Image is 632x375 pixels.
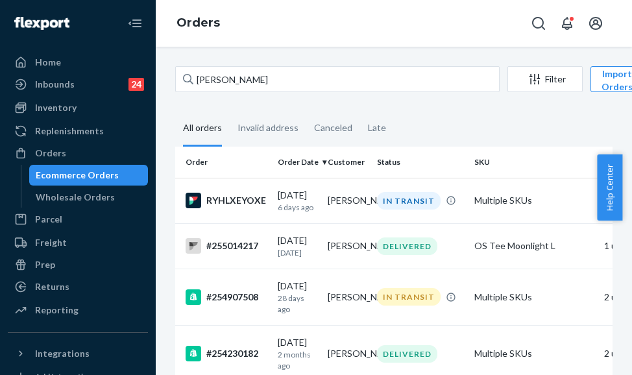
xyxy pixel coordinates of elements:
[554,10,580,36] button: Open notifications
[278,349,317,371] p: 2 months ago
[377,288,441,306] div: IN TRANSIT
[8,121,148,141] a: Replenishments
[186,193,267,208] div: RYHLXEYOXE
[8,209,148,230] a: Parcel
[183,111,222,147] div: All orders
[322,178,372,223] td: [PERSON_NAME]
[322,269,372,325] td: [PERSON_NAME]
[175,147,273,178] th: Order
[8,143,148,163] a: Orders
[237,111,298,145] div: Invalid address
[469,178,599,223] td: Multiple SKUs
[35,56,61,69] div: Home
[474,239,594,252] div: OS Tee Moonlight L
[278,234,317,258] div: [DATE]
[469,269,599,325] td: Multiple SKUs
[278,280,317,315] div: [DATE]
[273,147,322,178] th: Order Date
[186,289,267,305] div: #254907508
[35,236,67,249] div: Freight
[35,213,62,226] div: Parcel
[372,147,469,178] th: Status
[186,238,267,254] div: #255014217
[278,247,317,258] p: [DATE]
[35,280,69,293] div: Returns
[377,345,437,363] div: DELIVERED
[8,276,148,297] a: Returns
[8,343,148,364] button: Integrations
[322,223,372,269] td: [PERSON_NAME]
[128,78,144,91] div: 24
[36,191,115,204] div: Wholesale Orders
[29,165,149,186] a: Ecommerce Orders
[377,237,437,255] div: DELIVERED
[377,192,441,210] div: IN TRANSIT
[508,73,582,86] div: Filter
[278,189,317,213] div: [DATE]
[29,187,149,208] a: Wholesale Orders
[278,336,317,371] div: [DATE]
[8,254,148,275] a: Prep
[8,52,148,73] a: Home
[278,293,317,315] p: 28 days ago
[507,66,583,92] button: Filter
[278,202,317,213] p: 6 days ago
[314,111,352,145] div: Canceled
[176,16,220,30] a: Orders
[469,147,599,178] th: SKU
[526,10,552,36] button: Open Search Box
[8,97,148,118] a: Inventory
[122,10,148,36] button: Close Navigation
[14,17,69,30] img: Flexport logo
[166,5,230,42] ol: breadcrumbs
[35,347,90,360] div: Integrations
[36,169,119,182] div: Ecommerce Orders
[35,125,104,138] div: Replenishments
[368,111,386,145] div: Late
[550,336,619,369] iframe: Opens a widget where you can chat to one of our agents
[35,78,75,91] div: Inbounds
[186,346,267,361] div: #254230182
[328,156,367,167] div: Customer
[35,258,55,271] div: Prep
[35,304,79,317] div: Reporting
[175,66,500,92] input: Search orders
[8,74,148,95] a: Inbounds24
[8,232,148,253] a: Freight
[35,101,77,114] div: Inventory
[8,300,148,321] a: Reporting
[597,154,622,221] button: Help Center
[583,10,609,36] button: Open account menu
[35,147,66,160] div: Orders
